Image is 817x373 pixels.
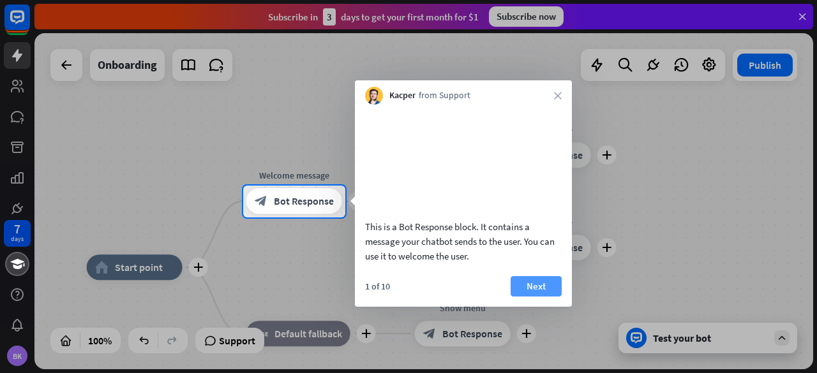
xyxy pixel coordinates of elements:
[365,219,562,263] div: This is a Bot Response block. It contains a message your chatbot sends to the user. You can use i...
[365,281,390,292] div: 1 of 10
[419,89,470,102] span: from Support
[274,195,334,208] span: Bot Response
[10,5,49,43] button: Open LiveChat chat widget
[389,89,416,102] span: Kacper
[511,276,562,296] button: Next
[255,195,267,208] i: block_bot_response
[554,92,562,99] i: close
